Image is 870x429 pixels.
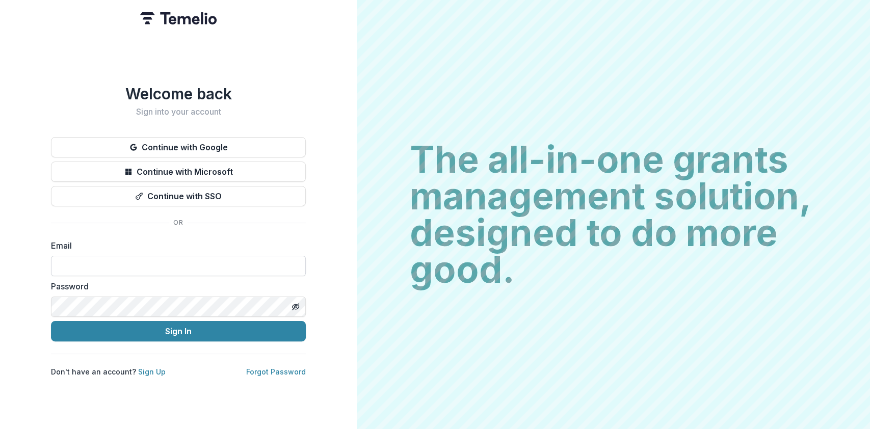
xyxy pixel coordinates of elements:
[51,162,306,182] button: Continue with Microsoft
[287,299,304,315] button: Toggle password visibility
[51,186,306,206] button: Continue with SSO
[51,239,300,252] label: Email
[51,85,306,103] h1: Welcome back
[246,367,306,376] a: Forgot Password
[51,137,306,157] button: Continue with Google
[51,321,306,341] button: Sign In
[51,280,300,292] label: Password
[51,107,306,117] h2: Sign into your account
[140,12,217,24] img: Temelio
[138,367,166,376] a: Sign Up
[51,366,166,377] p: Don't have an account?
